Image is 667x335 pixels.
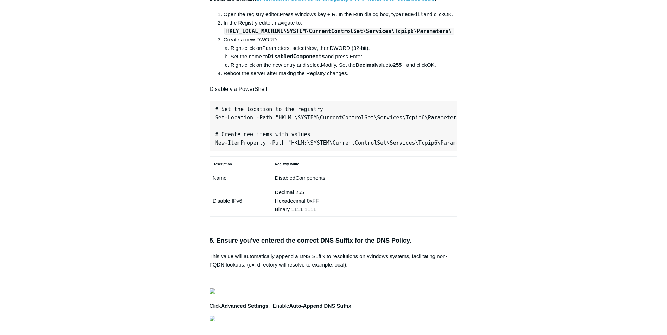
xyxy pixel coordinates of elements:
[401,11,423,18] kbd: regedit
[210,185,272,217] td: Disable IPv6
[210,85,458,94] h4: Disable via PowerShell
[444,11,452,17] span: OK
[224,37,278,42] span: Create a new DWORD.
[306,45,316,51] span: New
[272,185,457,217] td: Decimal 255 Hexadecimal 0xFF Binary 1111 1111
[210,101,458,151] pre: # Set the location to the registry Set-Location -Path "HKLM:\SYSTEM\CurrentControlSet\Services\Tc...
[224,28,454,35] code: HKEY_LOCAL_MACHINE\SYSTEM\CurrentControlSet\Services\Tcpip6\Parameters\
[210,236,458,246] h3: 5. Ensure you've entered the correct DNS Suffix for the DNS Policy.
[210,316,215,321] img: 27414169404179
[272,171,457,185] td: DisabledComponents
[268,53,325,60] kbd: DisabledComponents
[213,162,232,166] strong: Description
[210,252,458,269] p: This value will automatically append a DNS Suffix to resolutions on Windows systems, facilitating...
[321,62,336,68] span: Modify
[262,45,290,51] span: Parameters
[231,45,370,51] span: Right-click on , select , then .
[427,62,435,68] span: OK
[224,20,455,34] span: In the Registry editor, navigate to:
[231,53,364,59] span: Set the name to and press Enter.
[224,10,458,19] li: Press Windows key + R. In the Run dialog box, type and click .
[376,62,389,68] span: value
[393,62,402,68] strong: 255
[275,162,299,166] strong: Registry Value
[224,70,348,76] span: Reboot the server after making the Registry changes.
[221,303,268,309] strong: Advanced Settings
[210,288,215,294] img: 27414207119379
[289,303,351,309] strong: Auto-Append DNS Suffix
[355,62,376,68] strong: Decimal
[330,45,368,51] span: DWORD (32-bit)
[231,62,436,68] span: Right-click on the new entry and select . Set the to and click .
[224,11,280,17] span: Open the registry editor.
[210,171,272,185] td: Name
[210,302,458,310] p: Click . Enable .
